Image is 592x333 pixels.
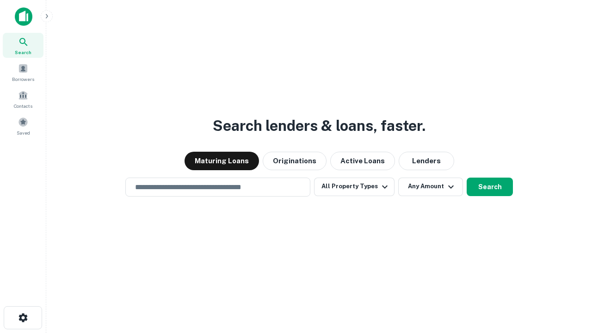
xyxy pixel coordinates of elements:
[3,33,43,58] a: Search
[314,178,395,196] button: All Property Types
[399,152,454,170] button: Lenders
[398,178,463,196] button: Any Amount
[263,152,327,170] button: Originations
[3,86,43,111] a: Contacts
[17,129,30,136] span: Saved
[185,152,259,170] button: Maturing Loans
[3,60,43,85] a: Borrowers
[14,102,32,110] span: Contacts
[12,75,34,83] span: Borrowers
[546,229,592,274] iframe: Chat Widget
[330,152,395,170] button: Active Loans
[3,113,43,138] a: Saved
[213,115,425,137] h3: Search lenders & loans, faster.
[15,49,31,56] span: Search
[467,178,513,196] button: Search
[15,7,32,26] img: capitalize-icon.png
